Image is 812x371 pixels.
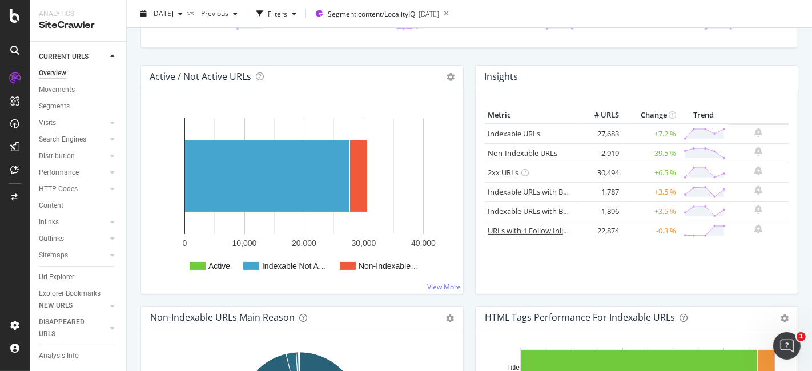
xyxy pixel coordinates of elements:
a: Visits [39,117,107,129]
a: Outlinks [39,233,107,245]
iframe: Intercom live chat [773,332,801,360]
a: URLs with 1 Follow Inlink [488,225,572,236]
a: Explorer Bookmarks [39,288,118,300]
div: bell-plus [755,147,763,156]
div: Outlinks [39,233,64,245]
a: Sitemaps [39,249,107,261]
button: Filters [252,5,301,23]
span: Segment: content/LocalityIQ [328,9,415,19]
div: bell-plus [755,224,763,233]
td: +3.5 % [622,182,679,201]
div: gear [446,314,454,322]
a: Distribution [39,150,107,162]
td: -0.3 % [622,221,679,240]
a: 2xx URLs [488,167,518,178]
a: DISAPPEARED URLS [39,316,107,340]
text: 30,000 [352,239,376,248]
th: Metric [485,107,576,124]
div: Sitemaps [39,249,68,261]
div: NEW URLS [39,300,73,312]
a: Performance [39,167,107,179]
i: Options [447,73,455,81]
span: vs [187,7,196,17]
a: Indexable URLs with Bad H1 [488,187,583,197]
td: 1,787 [576,182,622,201]
text: 40,000 [411,239,436,248]
div: bell-plus [755,205,763,214]
text: Indexable Not A… [262,261,327,271]
a: Indexable URLs [488,128,540,139]
div: Url Explorer [39,271,74,283]
div: Visits [39,117,56,129]
text: Non-Indexable… [359,261,419,271]
div: bell-plus [755,166,763,175]
div: DISAPPEARED URLS [39,316,97,340]
div: gear [781,314,789,322]
div: bell-plus [755,128,763,137]
a: Non-Indexable URLs [488,148,557,158]
td: 1,896 [576,201,622,221]
th: Change [622,107,679,124]
div: SiteCrawler [39,19,117,32]
a: HTTP Codes [39,183,107,195]
h4: Active / Not Active URLs [150,69,251,84]
text: 0 [183,239,187,248]
a: Overview [39,67,118,79]
a: View More [427,282,461,292]
td: -39.5 % [622,143,679,163]
div: Inlinks [39,216,59,228]
th: Trend [679,107,729,124]
td: +3.5 % [622,201,679,221]
div: HTTP Codes [39,183,78,195]
div: CURRENT URLS [39,51,89,63]
a: Content [39,200,118,212]
h4: Insights [484,69,518,84]
td: 30,494 [576,163,622,182]
a: Indexable URLs with Bad Description [488,206,612,216]
span: 1 [797,332,806,341]
div: Analysis Info [39,350,79,362]
th: # URLS [576,107,622,124]
a: Analysis Info [39,350,118,362]
td: +6.5 % [622,163,679,182]
div: HTML Tags Performance for Indexable URLs [485,312,675,323]
a: Segments [39,100,118,112]
td: 2,919 [576,143,622,163]
div: Overview [39,67,66,79]
div: bell-plus [755,185,763,195]
a: Movements [39,84,118,96]
span: 2025 Sep. 1st [151,9,174,18]
button: Previous [196,5,242,23]
div: Content [39,200,63,212]
td: 27,683 [576,124,622,144]
a: CURRENT URLS [39,51,107,63]
button: Segment:content/LocalityIQ[DATE] [311,5,439,23]
div: Performance [39,167,79,179]
span: Previous [196,9,228,18]
div: Non-Indexable URLs Main Reason [150,312,295,323]
div: Segments [39,100,70,112]
div: Search Engines [39,134,86,146]
div: Analytics [39,9,117,19]
svg: A chart. [150,107,449,285]
div: Explorer Bookmarks [39,288,101,300]
div: Filters [268,9,287,18]
td: +7.2 % [622,124,679,144]
div: Distribution [39,150,75,162]
text: 10,000 [232,239,257,248]
a: Inlinks [39,216,107,228]
a: Url Explorer [39,271,118,283]
text: Active [208,261,230,271]
text: 20,000 [292,239,316,248]
a: Search Engines [39,134,107,146]
button: [DATE] [136,5,187,23]
div: Movements [39,84,75,96]
td: 22,874 [576,221,622,240]
div: [DATE] [419,9,439,19]
a: NEW URLS [39,300,107,312]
